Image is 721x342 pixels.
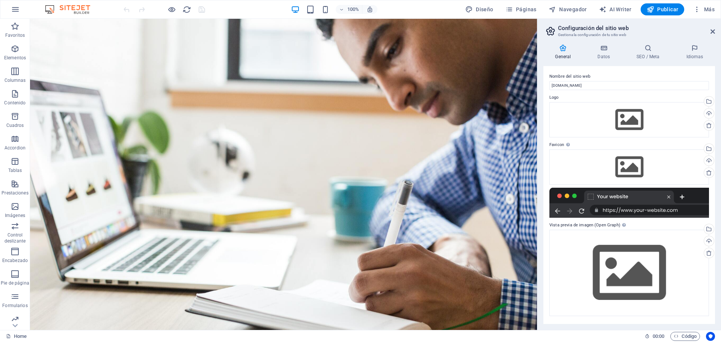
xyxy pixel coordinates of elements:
[5,32,25,38] p: Favoritos
[670,332,700,341] button: Código
[647,6,679,13] span: Publicar
[641,3,685,15] button: Publicar
[693,6,715,13] span: Más
[182,5,191,14] button: reload
[4,55,26,61] p: Elementos
[462,3,496,15] button: Diseño
[4,100,26,106] p: Contenido
[653,332,664,341] span: 00 00
[558,25,715,32] h2: Configuración del sitio web
[674,44,715,60] h4: Idiomas
[336,5,362,14] button: 100%
[599,6,632,13] span: AI Writer
[8,167,22,173] p: Tablas
[596,3,635,15] button: AI Writer
[549,230,709,316] div: Selecciona archivos del administrador de archivos, de la galería de fotos o carga archivo(s)
[674,332,697,341] span: Código
[505,6,537,13] span: Páginas
[347,5,359,14] h6: 100%
[367,6,373,13] i: Al redimensionar, ajustar el nivel de zoom automáticamente para ajustarse al dispositivo elegido.
[549,149,709,185] div: Selecciona archivos del administrador de archivos, de la galería de fotos o carga archivo(s)
[5,145,26,151] p: Accordion
[558,32,700,38] h3: Gestiona la configuración de tu sitio web
[183,5,191,14] i: Volver a cargar página
[586,44,625,60] h4: Datos
[6,122,24,128] p: Cuadros
[549,81,709,90] input: Nombre...
[706,332,715,341] button: Usercentrics
[5,212,25,218] p: Imágenes
[167,5,176,14] button: Haz clic para salir del modo de previsualización y seguir editando
[2,190,28,196] p: Prestaciones
[549,102,709,137] div: Selecciona archivos del administrador de archivos, de la galería de fotos o carga archivo(s)
[462,3,496,15] div: Diseño (Ctrl+Alt+Y)
[658,333,659,339] span: :
[43,5,100,14] img: Editor Logo
[549,140,709,149] label: Favicon
[549,72,709,81] label: Nombre del sitio web
[465,6,493,13] span: Diseño
[543,44,586,60] h4: General
[5,77,26,83] p: Columnas
[502,3,540,15] button: Páginas
[690,3,718,15] button: Más
[549,221,709,230] label: Vista previa de imagen (Open Graph)
[6,332,27,341] a: Haz clic para cancelar la selección y doble clic para abrir páginas
[2,303,27,309] p: Formularios
[549,93,709,102] label: Logo
[549,6,587,13] span: Navegador
[625,44,674,60] h4: SEO / Meta
[1,280,29,286] p: Pie de página
[2,258,28,264] p: Encabezado
[546,3,590,15] button: Navegador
